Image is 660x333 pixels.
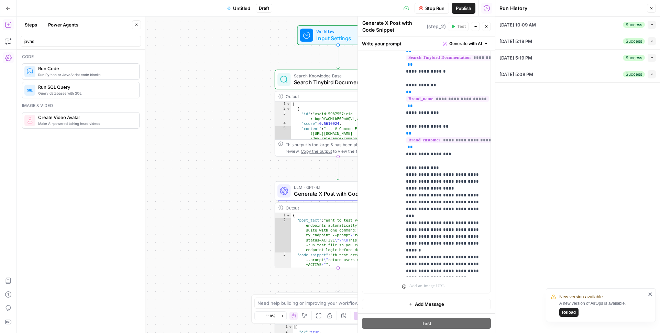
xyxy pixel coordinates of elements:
g: Edge from step_2 to step_3 [337,268,339,292]
span: Run SQL Query [38,84,134,90]
g: Edge from step_1 to step_2 [337,157,339,180]
span: Reload [562,309,576,315]
input: Search steps [24,38,138,45]
div: Write your prompt [358,36,495,51]
span: Add Message [415,301,444,308]
textarea: Generate X Post with Code Snippet [362,20,425,33]
img: rmejigl5z5mwnxpjlfq225817r45 [26,117,33,124]
span: Test [457,23,466,30]
span: Create Video Avatar [38,114,134,121]
button: Generate with AI [440,39,491,48]
div: 1 [275,101,291,106]
div: 3 [275,253,291,267]
div: WorkflowInput SettingsInputs [275,25,401,45]
div: Code [22,54,140,60]
button: Untitled [223,3,254,14]
span: Copy the output [301,149,332,153]
span: LLM · GPT-4.1 [294,184,379,191]
div: Success [623,22,645,28]
div: Output [286,204,379,211]
div: Success [623,71,645,77]
span: Toggle code folding, rows 1 through 92 [288,325,293,330]
span: Generate X Post with Code Snippet [294,190,379,198]
button: Test [448,22,469,31]
button: close [648,291,653,297]
span: Search Tinybird Documentation [294,78,380,86]
span: Draft [259,5,269,11]
div: 2 [275,107,291,111]
span: [DATE] 5:19 PM [499,38,532,45]
button: Publish [452,3,475,14]
button: Test [362,318,491,329]
span: Test [422,320,431,327]
div: 2 [275,218,291,253]
span: Run Python or JavaScript code blocks [38,72,134,77]
div: Image & video [22,103,140,109]
span: [DATE] 10:09 AM [499,21,536,28]
span: ( step_2 ) [427,23,446,30]
div: Success [623,55,645,61]
span: Input Settings [316,34,357,42]
div: This output is too large & has been abbreviated for review. to view the full content. [286,141,398,154]
span: New version available [559,293,603,300]
span: Run Code [38,65,134,72]
div: A new version of AirOps is available. [559,300,646,317]
div: 4 [275,267,291,297]
span: Toggle code folding, rows 1 through 5 [286,213,290,218]
span: Search Knowledge Base [294,73,380,79]
span: Stop Run [425,5,444,12]
div: LLM · GPT-4.1Generate X Post with Code SnippetStep 2Output{ "post_text":"Want to test your Tinybi... [275,181,401,268]
span: Toggle code folding, rows 2 through 6 [286,107,290,111]
span: [DATE] 5:19 PM [499,54,532,61]
span: Toggle code folding, rows 1 through 7 [286,101,290,106]
div: 4 [275,121,291,126]
span: [DATE] 5:08 PM [499,71,533,78]
span: Untitled [233,5,250,12]
button: Stop Run [415,3,449,14]
div: Success [623,38,645,44]
button: Power Agents [44,19,82,30]
span: Workflow [316,28,357,35]
button: Reload [559,308,579,317]
button: Add Message [362,299,491,309]
span: Query databases with SQL [38,90,134,96]
span: Publish [456,5,471,12]
div: Search Knowledge BaseSearch Tinybird DocumentationStep 1Output[ { "id":"vsdid:5987557:rid :_bqd9Y... [275,69,401,157]
div: 1 [275,325,293,330]
div: 1 [275,213,291,218]
span: Generate with AI [449,41,482,47]
span: 119% [266,313,275,319]
button: Steps [21,19,41,30]
div: 3 [275,111,291,121]
g: Edge from start to step_1 [337,45,339,69]
div: Output [286,93,379,99]
span: Make AI-powered talking head videos [38,121,134,126]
